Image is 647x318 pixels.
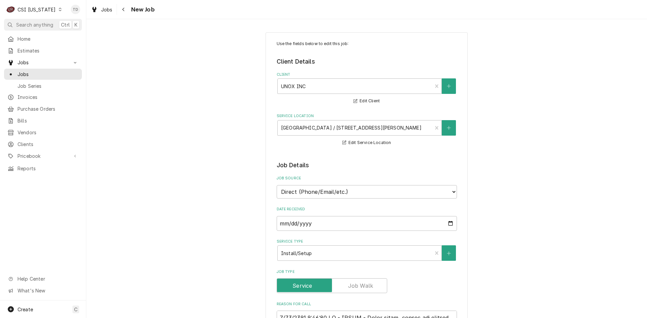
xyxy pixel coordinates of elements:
span: Jobs [18,59,68,66]
svg: Create New Client [447,84,451,89]
span: New Job [129,5,155,14]
a: Estimates [4,45,82,56]
button: Create New Location [442,120,456,136]
span: Jobs [18,71,79,78]
button: Edit Client [352,97,381,105]
a: Go to Help Center [4,273,82,284]
button: Create New Service [442,245,456,261]
a: Go to Pricebook [4,150,82,162]
div: Job Type [277,269,457,293]
a: Jobs [4,69,82,80]
span: Invoices [18,94,79,101]
input: yyyy-mm-dd [277,216,457,231]
div: C [6,5,16,14]
div: TD [71,5,80,14]
div: CSI [US_STATE] [18,6,56,13]
span: Job Series [18,82,79,90]
a: Home [4,33,82,44]
div: Service Location [277,113,457,147]
span: C [74,306,78,313]
a: Bills [4,115,82,126]
label: Service Type [277,239,457,244]
span: Pricebook [18,152,68,160]
a: Vendors [4,127,82,138]
a: Go to Jobs [4,57,82,68]
div: CSI Kentucky's Avatar [6,5,16,14]
span: K [74,21,78,28]
label: Client [277,72,457,77]
legend: Job Details [277,161,457,170]
span: Search anything [16,21,53,28]
a: Clients [4,139,82,150]
a: Job Series [4,80,82,92]
span: Create [18,307,33,312]
button: Search anythingCtrlK [4,19,82,31]
label: Service Location [277,113,457,119]
span: Home [18,35,79,42]
a: Go to What's New [4,285,82,296]
label: Date Received [277,207,457,212]
button: Create New Client [442,78,456,94]
span: Ctrl [61,21,70,28]
label: Job Source [277,176,457,181]
div: Job Source [277,176,457,198]
button: Navigate back [118,4,129,15]
span: What's New [18,287,78,294]
p: Use the fields below to edit this job: [277,41,457,47]
span: Reports [18,165,79,172]
label: Job Type [277,269,457,275]
a: Invoices [4,92,82,103]
span: Vendors [18,129,79,136]
span: Clients [18,141,79,148]
div: Client [277,72,457,105]
span: Purchase Orders [18,105,79,112]
a: Jobs [88,4,115,15]
div: Service Type [277,239,457,261]
span: Estimates [18,47,79,54]
label: Reason For Call [277,302,457,307]
a: Purchase Orders [4,103,82,114]
svg: Create New Service [447,251,451,256]
span: Help Center [18,275,78,282]
a: Reports [4,163,82,174]
span: Bills [18,117,79,124]
div: Tim Devereux's Avatar [71,5,80,14]
legend: Client Details [277,57,457,66]
div: Date Received [277,207,457,231]
svg: Create New Location [447,126,451,130]
span: Jobs [101,6,113,13]
button: Edit Service Location [341,139,392,147]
